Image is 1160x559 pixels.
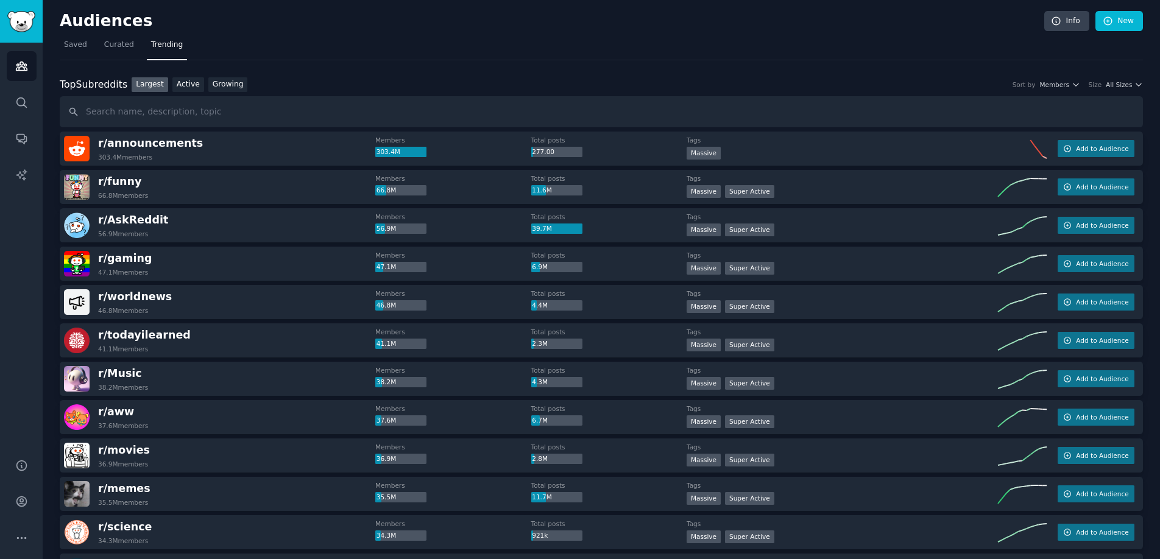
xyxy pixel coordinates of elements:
div: 47.1M members [98,268,148,276]
img: funny [64,174,90,200]
div: 35.5M members [98,498,148,507]
div: Super Active [725,454,774,466]
div: 38.2M [375,377,426,388]
dt: Tags [687,443,998,451]
dt: Tags [687,251,998,259]
span: Add to Audience [1076,336,1128,345]
button: Add to Audience [1058,409,1134,426]
span: Saved [64,40,87,51]
a: Curated [100,35,138,60]
span: Add to Audience [1076,183,1128,191]
div: Massive [687,454,721,466]
div: 56.9M [375,223,426,234]
div: 4.4M [531,300,582,311]
div: 34.3M members [98,536,148,545]
dt: Members [375,366,531,374]
a: Active [172,77,204,93]
div: 41.1M members [98,345,148,353]
div: 2.3M [531,339,582,350]
div: Massive [687,185,721,198]
div: Massive [687,300,721,313]
div: 47.1M [375,262,426,273]
div: Super Active [725,300,774,313]
div: 46.8M [375,300,426,311]
div: 36.9M [375,454,426,465]
div: 277.00 [531,147,582,158]
div: 66.8M members [98,191,148,200]
dt: Members [375,136,531,144]
span: r/ announcements [98,137,203,149]
span: Add to Audience [1076,259,1128,268]
div: Super Active [725,185,774,198]
img: movies [64,443,90,468]
img: announcements [64,136,90,161]
div: Massive [687,377,721,390]
img: todayilearned [64,328,90,353]
input: Search name, description, topic [60,96,1143,127]
div: 35.5M [375,492,426,503]
dt: Members [375,443,531,451]
span: r/ funny [98,175,141,188]
div: 6.9M [531,262,582,273]
span: Curated [104,40,134,51]
span: Add to Audience [1076,413,1128,421]
img: aww [64,404,90,430]
img: science [64,519,90,545]
div: Massive [687,415,721,428]
div: 2.8M [531,454,582,465]
span: Members [1039,80,1069,89]
a: New [1095,11,1143,32]
span: Add to Audience [1076,374,1128,383]
div: Massive [687,223,721,236]
button: All Sizes [1106,80,1143,89]
a: Trending [147,35,187,60]
span: Add to Audience [1076,528,1128,536]
div: 36.9M members [98,460,148,468]
span: Add to Audience [1076,298,1128,306]
div: 921k [531,530,582,541]
div: 4.3M [531,377,582,388]
dt: Total posts [531,443,687,451]
dt: Tags [687,174,998,183]
div: Sort by [1013,80,1036,89]
div: Super Active [725,530,774,543]
dt: Tags [687,289,998,298]
button: Add to Audience [1058,178,1134,195]
a: Growing [208,77,248,93]
dt: Total posts [531,366,687,374]
div: 303.4M members [98,153,152,161]
span: All Sizes [1106,80,1132,89]
dt: Members [375,213,531,221]
div: Super Active [725,492,774,505]
span: r/ worldnews [98,290,172,303]
button: Add to Audience [1058,524,1134,541]
a: Largest [132,77,168,93]
span: r/ movies [98,444,150,456]
div: Super Active [725,415,774,428]
dt: Tags [687,366,998,374]
div: Super Active [725,339,774,351]
button: Add to Audience [1058,294,1134,311]
div: 66.8M [375,185,426,196]
div: 46.8M members [98,306,148,315]
dt: Total posts [531,328,687,336]
div: 38.2M members [98,383,148,392]
div: Massive [687,339,721,351]
span: Add to Audience [1076,490,1128,498]
dt: Members [375,481,531,490]
div: Top Subreddits [60,77,127,93]
dt: Total posts [531,289,687,298]
dt: Tags [687,213,998,221]
img: gaming [64,251,90,276]
dt: Total posts [531,136,687,144]
a: Info [1044,11,1089,32]
dt: Members [375,404,531,413]
span: Trending [151,40,183,51]
div: Super Active [725,262,774,275]
div: 6.7M [531,415,582,426]
div: 11.7M [531,492,582,503]
dt: Members [375,174,531,183]
dt: Members [375,289,531,298]
img: worldnews [64,289,90,315]
div: 34.3M [375,530,426,541]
